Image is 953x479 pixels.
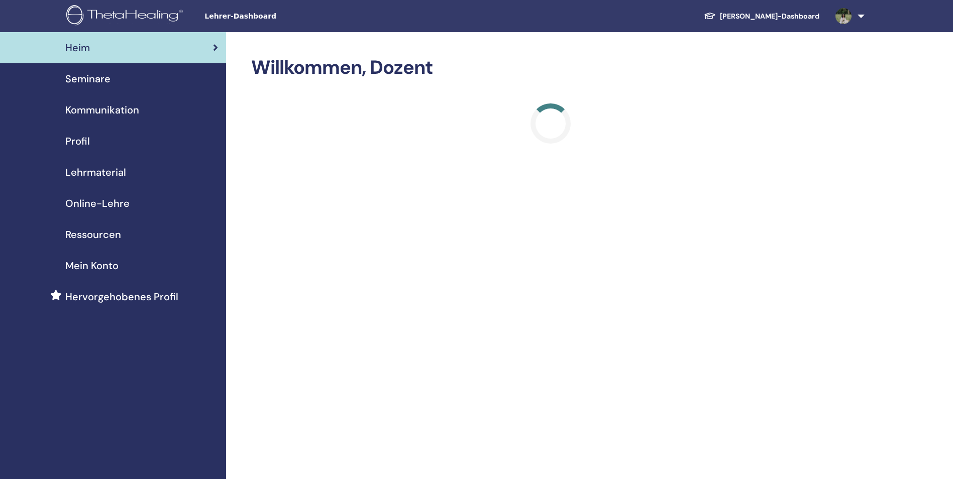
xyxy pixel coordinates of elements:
span: Online-Lehre [65,196,130,211]
span: Kommunikation [65,102,139,117]
span: Mein Konto [65,258,119,273]
img: default.jpg [835,8,852,24]
span: Profil [65,134,90,149]
span: Heim [65,40,90,55]
span: Lehrmaterial [65,165,126,180]
h2: Willkommen, Dozent [251,56,851,79]
span: Seminare [65,71,111,86]
span: Hervorgehobenes Profil [65,289,178,304]
img: graduation-cap-white.svg [704,12,716,20]
img: logo.png [66,5,186,28]
span: Ressourcen [65,227,121,242]
span: Lehrer-Dashboard [204,11,355,22]
a: [PERSON_NAME]-Dashboard [696,7,827,26]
